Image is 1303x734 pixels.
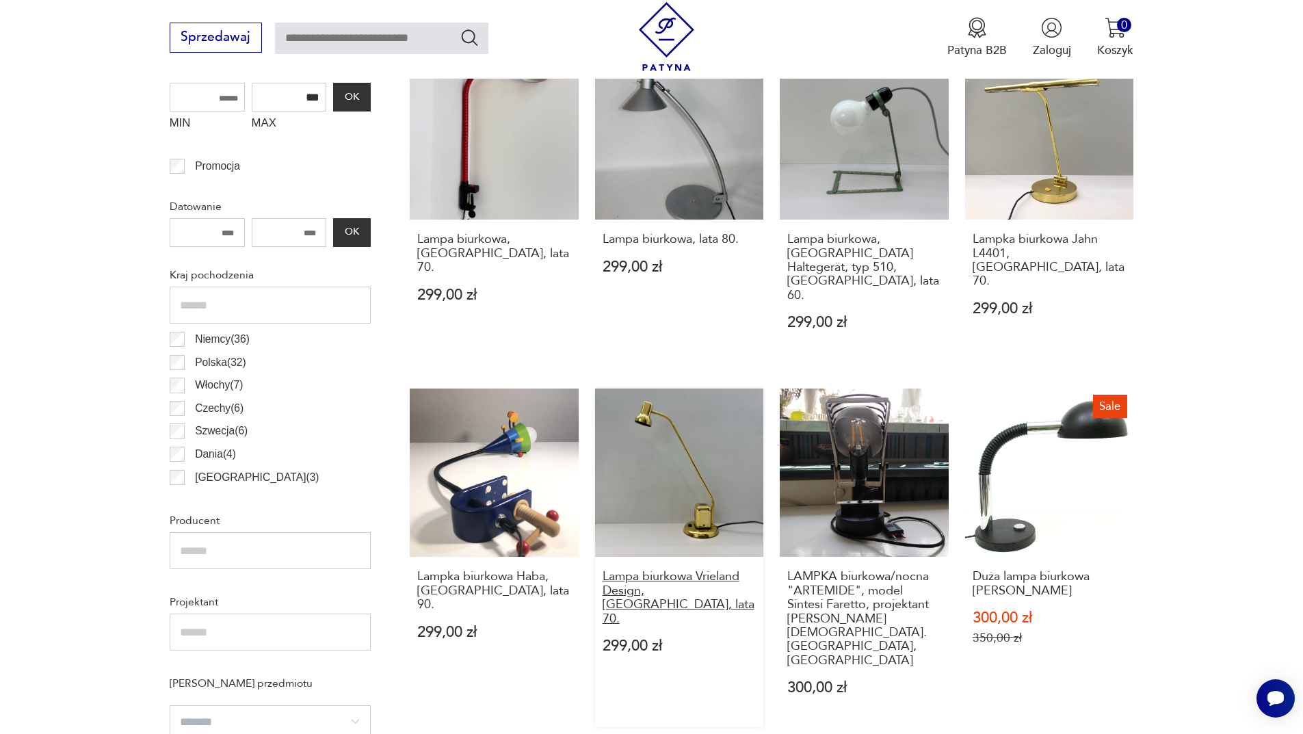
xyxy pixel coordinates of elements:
button: Sprzedawaj [170,23,262,53]
p: [GEOGRAPHIC_DATA] ( 3 ) [195,469,319,486]
h3: Lampa biurkowa, [GEOGRAPHIC_DATA], lata 70. [417,233,571,274]
p: Polska ( 32 ) [195,354,246,371]
a: Ikona medaluPatyna B2B [947,17,1007,58]
button: 0Koszyk [1097,17,1133,58]
p: 350,00 zł [973,631,1127,645]
a: Lampa biurkowa, Niemcy, lata 70.Lampa biurkowa, [GEOGRAPHIC_DATA], lata 70.299,00 zł [410,51,579,363]
p: 299,00 zł [603,260,756,274]
img: Ikonka użytkownika [1041,17,1062,38]
a: Lampa biurkowa Vrieland Design, Holandia, lata 70.Lampa biurkowa Vrieland Design, [GEOGRAPHIC_DAT... [595,389,764,728]
img: Ikona medalu [966,17,988,38]
label: MAX [252,112,327,137]
img: Ikona koszyka [1105,17,1126,38]
p: 299,00 zł [603,639,756,653]
p: [GEOGRAPHIC_DATA] ( 1 ) [195,491,319,509]
a: Lampa biurkowa, lata 80.Lampa biurkowa, lata 80.299,00 zł [595,51,764,363]
a: LAMPKA biurkowa/nocna "ARTEMIDE", model Sintesi Faretto, projektant E. Gismondi. MEDIOLAN, WŁOCHY... [780,389,949,728]
div: 0 [1117,18,1131,32]
p: 299,00 zł [417,288,571,302]
h3: Lampka biurkowa Jahn L4401, [GEOGRAPHIC_DATA], lata 70. [973,233,1127,289]
p: Włochy ( 7 ) [195,376,243,394]
p: Projektant [170,593,371,611]
h3: LAMPKA biurkowa/nocna "ARTEMIDE", model Sintesi Faretto, projektant [PERSON_NAME][DEMOGRAPHIC_DAT... [787,570,941,668]
label: MIN [170,112,245,137]
p: Patyna B2B [947,42,1007,58]
p: 300,00 zł [973,611,1127,625]
p: [PERSON_NAME] przedmiotu [170,674,371,692]
button: OK [333,83,370,112]
p: Dania ( 4 ) [195,445,236,463]
h3: Lampa biurkowa Vrieland Design, [GEOGRAPHIC_DATA], lata 70. [603,570,756,626]
p: Zaloguj [1033,42,1071,58]
a: SaleDuża lampa biurkowa HillebrandDuża lampa biurkowa [PERSON_NAME]300,00 zł350,00 zł [965,389,1134,728]
h3: Lampa biurkowa, lata 80. [603,233,756,246]
button: Zaloguj [1033,17,1071,58]
p: 299,00 zł [787,315,941,330]
p: 299,00 zł [417,625,571,640]
p: Promocja [195,157,240,175]
p: Czechy ( 6 ) [195,399,244,417]
p: Producent [170,512,371,529]
p: 299,00 zł [973,302,1127,316]
img: Patyna - sklep z meblami i dekoracjami vintage [632,2,701,71]
a: Sprzedawaj [170,33,262,44]
a: Lampka biurkowa Haba, Niemcy, lata 90.Lampka biurkowa Haba, [GEOGRAPHIC_DATA], lata 90.299,00 zł [410,389,579,728]
p: Kraj pochodzenia [170,266,371,284]
iframe: Smartsupp widget button [1256,679,1295,718]
h3: Lampa biurkowa, [GEOGRAPHIC_DATA] Haltegerät, typ 510, [GEOGRAPHIC_DATA], lata 60. [787,233,941,302]
button: Szukaj [460,27,479,47]
a: Lampa biurkowa, Berlin Haltegerät, typ 510, Niemcy, lata 60.Lampa biurkowa, [GEOGRAPHIC_DATA] Hal... [780,51,949,363]
p: 300,00 zł [787,681,941,695]
a: Lampka biurkowa Jahn L4401, Niemcy, lata 70.Lampka biurkowa Jahn L4401, [GEOGRAPHIC_DATA], lata 7... [965,51,1134,363]
p: Niemcy ( 36 ) [195,330,250,348]
p: Datowanie [170,198,371,215]
button: Patyna B2B [947,17,1007,58]
p: Szwecja ( 6 ) [195,422,248,440]
h3: Duża lampa biurkowa [PERSON_NAME] [973,570,1127,598]
button: OK [333,218,370,247]
h3: Lampka biurkowa Haba, [GEOGRAPHIC_DATA], lata 90. [417,570,571,612]
p: Koszyk [1097,42,1133,58]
